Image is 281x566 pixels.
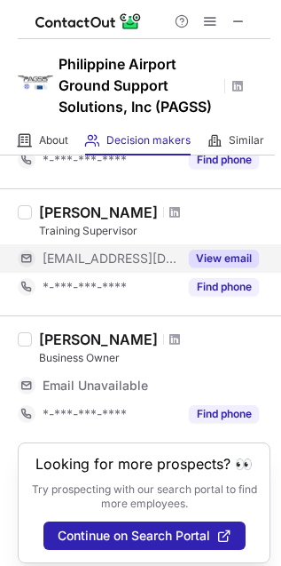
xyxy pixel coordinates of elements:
[39,203,158,221] div: [PERSON_NAME]
[58,529,210,543] span: Continue on Search Portal
[189,250,259,267] button: Reveal Button
[35,456,253,472] header: Looking for more prospects? 👀
[39,350,270,366] div: Business Owner
[106,133,191,147] span: Decision makers
[35,11,142,32] img: ContactOut v5.3.10
[43,251,178,267] span: [EMAIL_ADDRESS][DOMAIN_NAME]
[43,378,148,394] span: Email Unavailable
[39,223,270,239] div: Training Supervisor
[39,331,158,348] div: [PERSON_NAME]
[43,522,246,550] button: Continue on Search Portal
[59,53,218,117] h1: Philippine Airport Ground Support Solutions, Inc (PAGSS)
[39,133,68,147] span: About
[189,405,259,423] button: Reveal Button
[229,133,264,147] span: Similar
[18,65,53,100] img: 5e9a0bfbbe1cdc7966e49b41451dbad7
[31,482,257,511] p: Try prospecting with our search portal to find more employees.
[189,151,259,169] button: Reveal Button
[189,278,259,296] button: Reveal Button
